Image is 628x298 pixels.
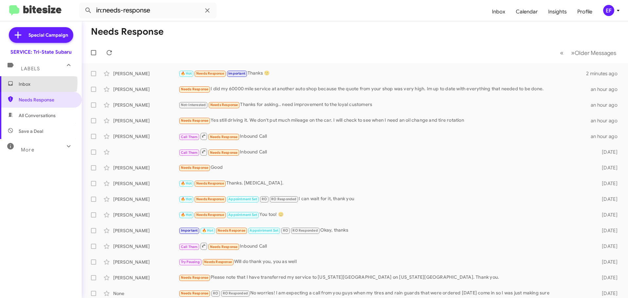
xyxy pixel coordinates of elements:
[19,128,43,134] span: Save a Deal
[21,147,34,153] span: More
[179,148,591,156] div: Inbound Call
[292,228,318,233] span: RO Responded
[113,274,179,281] div: [PERSON_NAME]
[262,197,267,201] span: RO
[210,135,238,139] span: Needs Response
[560,49,564,57] span: «
[179,289,591,297] div: No worries! I am expecting a call from you guys when my tires and rain guards that were ordered [...
[591,212,623,218] div: [DATE]
[213,291,218,295] span: RO
[591,165,623,171] div: [DATE]
[21,66,40,72] span: Labels
[179,274,591,281] div: Please note that I have transferred my service to [US_STATE][GEOGRAPHIC_DATA] on [US_STATE][GEOGR...
[179,211,591,219] div: You too! 😊
[591,180,623,187] div: [DATE]
[179,101,591,109] div: Thanks for asking.. need improvement to the loyal customers
[179,117,591,124] div: Yes still driving it. We don't put much mileage on the car. I will check to see when I need an oi...
[10,49,72,55] div: SERVICE: Tri-State Subaru
[113,180,179,187] div: [PERSON_NAME]
[196,71,224,76] span: Needs Response
[19,96,74,103] span: Needs Response
[271,197,296,201] span: RO Responded
[202,228,213,233] span: 🔥 Hot
[179,70,586,77] div: Thanks 🙂
[591,259,623,265] div: [DATE]
[210,103,238,107] span: Needs Response
[113,86,179,93] div: [PERSON_NAME]
[591,117,623,124] div: an hour ago
[228,213,257,217] span: Appointment Set
[591,274,623,281] div: [DATE]
[113,290,179,297] div: None
[181,213,192,217] span: 🔥 Hot
[113,102,179,108] div: [PERSON_NAME]
[591,243,623,250] div: [DATE]
[19,81,74,87] span: Inbox
[179,242,591,250] div: Inbound Call
[181,103,206,107] span: Not-Interested
[179,132,591,140] div: Inbound Call
[196,197,224,201] span: Needs Response
[181,118,209,123] span: Needs Response
[603,5,614,16] div: EF
[218,228,245,233] span: Needs Response
[181,135,198,139] span: Call Them
[181,181,192,185] span: 🔥 Hot
[210,150,238,155] span: Needs Response
[571,49,575,57] span: »
[511,2,543,21] a: Calendar
[181,228,198,233] span: Important
[556,46,620,60] nav: Page navigation example
[113,133,179,140] div: [PERSON_NAME]
[204,260,232,264] span: Needs Response
[591,102,623,108] div: an hour ago
[591,227,623,234] div: [DATE]
[591,149,623,155] div: [DATE]
[179,180,591,187] div: Thanks. [MEDICAL_DATA].
[586,70,623,77] div: 2 minutes ago
[223,291,248,295] span: RO Responded
[179,85,591,93] div: I did my 60000 mile service at another auto shop because the quote from your shop was very high. ...
[181,150,198,155] span: Call Them
[228,197,257,201] span: Appointment Set
[181,275,209,280] span: Needs Response
[598,5,621,16] button: EF
[179,164,591,171] div: Good
[79,3,217,18] input: Search
[181,245,198,249] span: Call Them
[179,258,591,266] div: Will do thank you, you as well
[543,2,572,21] a: Insights
[113,165,179,171] div: [PERSON_NAME]
[181,166,209,170] span: Needs Response
[179,227,591,234] div: Okay, thanks
[250,228,278,233] span: Appointment Set
[575,49,616,57] span: Older Messages
[113,212,179,218] div: [PERSON_NAME]
[591,86,623,93] div: an hour ago
[28,32,68,38] span: Special Campaign
[591,133,623,140] div: an hour ago
[113,117,179,124] div: [PERSON_NAME]
[181,260,200,264] span: Try Pausing
[181,71,192,76] span: 🔥 Hot
[19,112,56,119] span: All Conversations
[572,2,598,21] a: Profile
[9,27,73,43] a: Special Campaign
[91,26,164,37] h1: Needs Response
[113,227,179,234] div: [PERSON_NAME]
[487,2,511,21] a: Inbox
[181,87,209,91] span: Needs Response
[113,196,179,202] div: [PERSON_NAME]
[113,70,179,77] div: [PERSON_NAME]
[591,196,623,202] div: [DATE]
[283,228,288,233] span: RO
[181,197,192,201] span: 🔥 Hot
[179,195,591,203] div: I can wait for it, thank you
[228,71,245,76] span: Important
[113,243,179,250] div: [PERSON_NAME]
[210,245,238,249] span: Needs Response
